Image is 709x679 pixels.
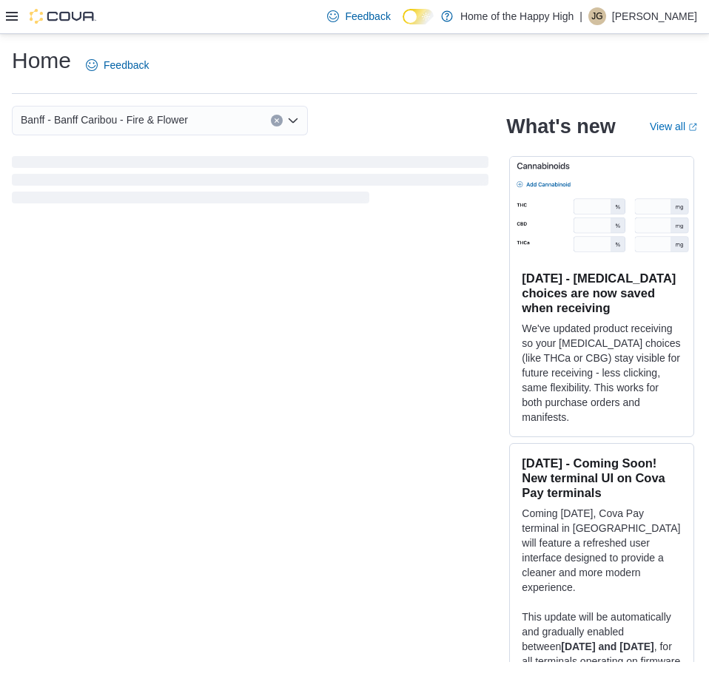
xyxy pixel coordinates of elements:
h1: Home [12,46,71,75]
p: We've updated product receiving so your [MEDICAL_DATA] choices (like THCa or CBG) stay visible fo... [522,321,682,425]
p: Home of the Happy High [460,7,574,25]
span: Loading [12,159,488,206]
p: | [579,7,582,25]
button: Clear input [271,115,283,126]
img: Cova [30,9,96,24]
strong: [DATE] and [DATE] [561,641,653,652]
a: Feedback [321,1,396,31]
svg: External link [688,123,697,132]
h2: What's new [506,115,615,138]
span: Banff - Banff Caribou - Fire & Flower [21,111,188,129]
span: JG [591,7,602,25]
button: Open list of options [287,115,299,126]
a: View allExternal link [650,121,697,132]
span: Dark Mode [403,24,403,25]
input: Dark Mode [403,9,434,24]
span: Feedback [104,58,149,72]
p: [PERSON_NAME] [612,7,697,25]
span: Feedback [345,9,390,24]
h3: [DATE] - Coming Soon! New terminal UI on Cova Pay terminals [522,456,682,500]
h3: [DATE] - [MEDICAL_DATA] choices are now saved when receiving [522,271,682,315]
p: Coming [DATE], Cova Pay terminal in [GEOGRAPHIC_DATA] will feature a refreshed user interface des... [522,506,682,595]
div: Joseph Guttridge [588,7,606,25]
a: Feedback [80,50,155,80]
